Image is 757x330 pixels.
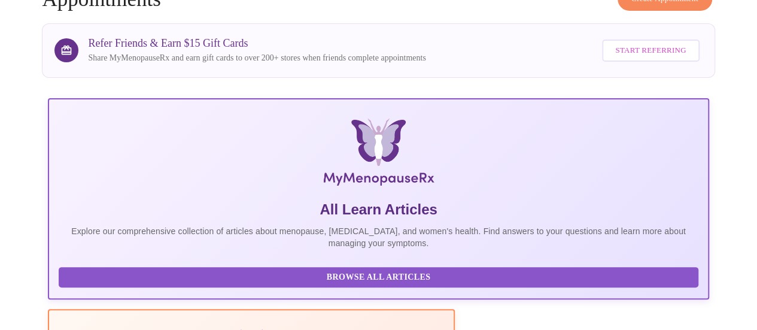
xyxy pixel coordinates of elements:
[88,52,425,64] p: Share MyMenopauseRx and earn gift cards to over 200+ stores when friends complete appointments
[71,270,686,285] span: Browse All Articles
[59,267,698,288] button: Browse All Articles
[59,271,701,281] a: Browse All Articles
[615,44,686,57] span: Start Referring
[88,37,425,50] h3: Refer Friends & Earn $15 Gift Cards
[59,200,698,219] h5: All Learn Articles
[602,40,699,62] button: Start Referring
[158,119,598,190] img: MyMenopauseRx Logo
[599,34,702,68] a: Start Referring
[59,225,698,249] p: Explore our comprehensive collection of articles about menopause, [MEDICAL_DATA], and women's hea...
